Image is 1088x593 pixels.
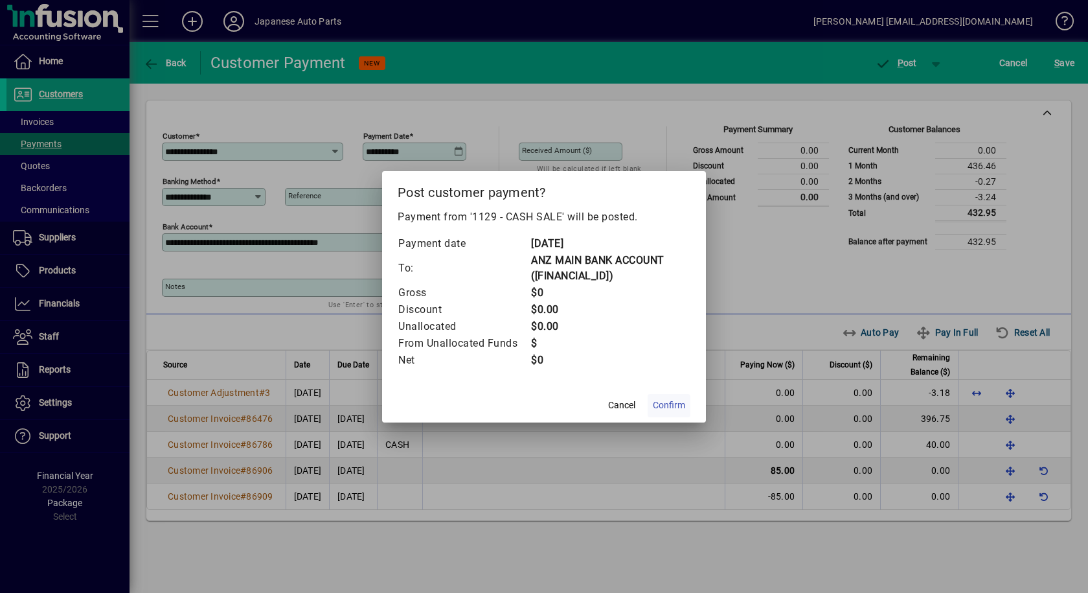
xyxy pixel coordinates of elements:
td: From Unallocated Funds [398,335,530,352]
td: Discount [398,301,530,318]
button: Confirm [648,394,690,417]
h2: Post customer payment? [382,171,706,209]
td: $0 [530,285,690,301]
td: [DATE] [530,235,690,252]
td: To: [398,252,530,285]
button: Cancel [601,394,642,417]
td: $0.00 [530,318,690,335]
td: $0 [530,352,690,369]
td: Unallocated [398,318,530,335]
p: Payment from '1129 - CASH SALE' will be posted. [398,209,690,225]
td: Payment date [398,235,530,252]
td: ANZ MAIN BANK ACCOUNT ([FINANCIAL_ID]) [530,252,690,285]
span: Cancel [608,399,635,412]
td: $ [530,335,690,352]
td: Gross [398,285,530,301]
td: $0.00 [530,301,690,318]
span: Confirm [653,399,685,412]
td: Net [398,352,530,369]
